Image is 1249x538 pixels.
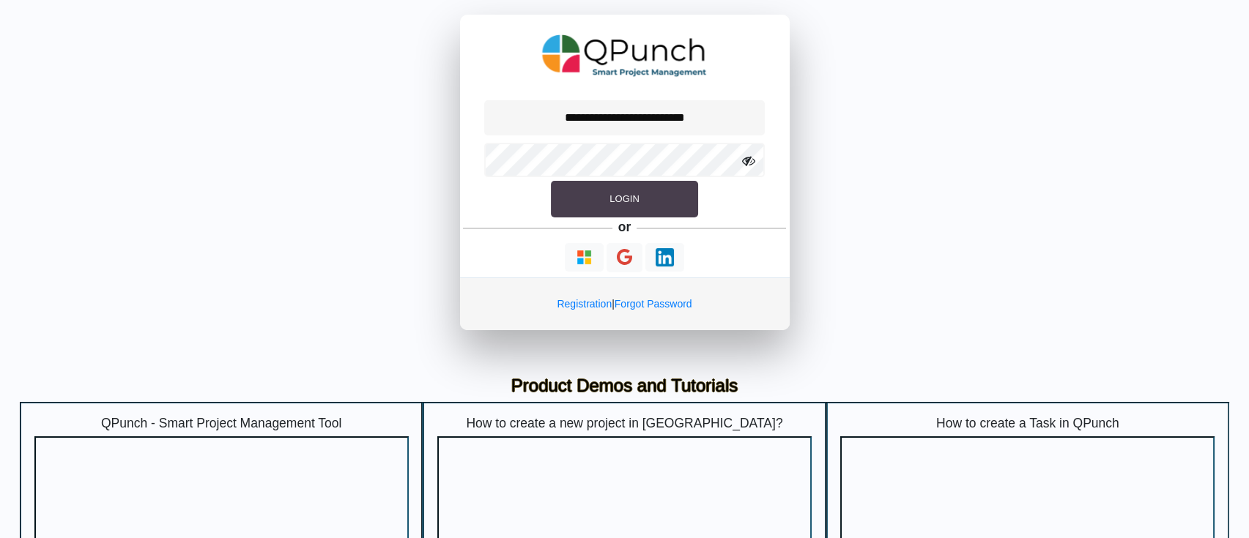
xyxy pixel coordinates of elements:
h3: Product Demos and Tutorials [31,376,1218,397]
button: Continue With Google [607,243,642,273]
img: Loading... [656,248,674,266]
button: Continue With Microsoft Azure [565,243,604,272]
h5: How to create a new project in [GEOGRAPHIC_DATA]? [437,416,812,431]
a: Registration [557,298,612,310]
span: Login [609,193,639,204]
h5: How to create a Task in QPunch [840,416,1215,431]
button: Login [551,181,697,217]
button: Continue With LinkedIn [645,243,684,272]
h5: QPunch - Smart Project Management Tool [34,416,409,431]
img: QPunch [542,29,707,82]
h5: or [615,217,634,238]
a: Forgot Password [615,298,692,310]
div: | [460,277,790,330]
img: Loading... [575,248,593,266]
